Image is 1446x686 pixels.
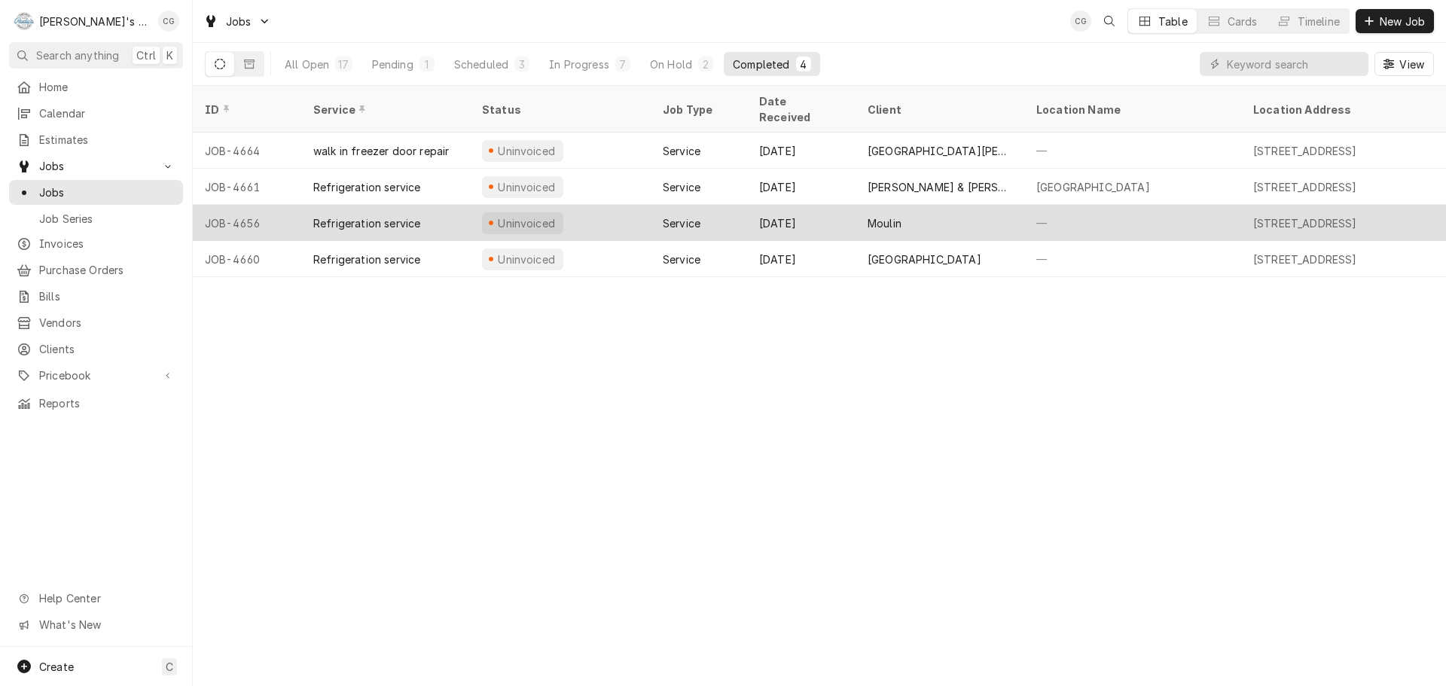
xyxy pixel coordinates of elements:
[14,11,35,32] div: R
[9,612,183,637] a: Go to What's New
[9,258,183,282] a: Purchase Orders
[36,47,119,63] span: Search anything
[1356,9,1434,33] button: New Job
[39,105,175,121] span: Calendar
[496,143,557,159] div: Uninvoiced
[1227,52,1361,76] input: Keyword search
[372,56,413,72] div: Pending
[9,101,183,126] a: Calendar
[166,659,173,675] span: C
[9,206,183,231] a: Job Series
[39,14,150,29] div: [PERSON_NAME]'s Commercial Refrigeration
[1396,56,1427,72] span: View
[39,315,175,331] span: Vendors
[663,102,735,117] div: Job Type
[1253,252,1357,267] div: [STREET_ADDRESS]
[1374,52,1434,76] button: View
[1253,102,1443,117] div: Location Address
[663,252,700,267] div: Service
[1036,179,1150,195] div: [GEOGRAPHIC_DATA]
[868,143,1012,159] div: [GEOGRAPHIC_DATA][PERSON_NAME]
[9,42,183,69] button: Search anythingCtrlK
[205,102,286,117] div: ID
[747,205,856,241] div: [DATE]
[14,11,35,32] div: Rudy's Commercial Refrigeration's Avatar
[9,363,183,388] a: Go to Pricebook
[1158,14,1188,29] div: Table
[9,180,183,205] a: Jobs
[166,47,173,63] span: K
[338,56,349,72] div: 17
[496,179,557,195] div: Uninvoiced
[1024,133,1241,169] div: —
[39,79,175,95] span: Home
[39,132,175,148] span: Estimates
[39,367,153,383] span: Pricebook
[313,102,455,117] div: Service
[313,252,420,267] div: Refrigeration service
[1024,205,1241,241] div: —
[9,154,183,178] a: Go to Jobs
[868,102,1009,117] div: Client
[1070,11,1091,32] div: Christine Gutierrez's Avatar
[1253,179,1357,195] div: [STREET_ADDRESS]
[1036,102,1226,117] div: Location Name
[39,660,74,673] span: Create
[39,288,175,304] span: Bills
[9,337,183,361] a: Clients
[618,56,627,72] div: 7
[868,215,901,231] div: Moulin
[663,143,700,159] div: Service
[39,158,153,174] span: Jobs
[193,169,301,205] div: JOB-4661
[285,56,329,72] div: All Open
[9,284,183,309] a: Bills
[1377,14,1428,29] span: New Job
[158,11,179,32] div: CG
[136,47,156,63] span: Ctrl
[193,133,301,169] div: JOB-4664
[663,215,700,231] div: Service
[733,56,789,72] div: Completed
[9,231,183,256] a: Invoices
[193,241,301,277] div: JOB-4660
[1298,14,1340,29] div: Timeline
[226,14,252,29] span: Jobs
[313,179,420,195] div: Refrigeration service
[1253,143,1357,159] div: [STREET_ADDRESS]
[158,11,179,32] div: Christine Gutierrez's Avatar
[39,262,175,278] span: Purchase Orders
[9,310,183,335] a: Vendors
[39,617,174,633] span: What's New
[549,56,609,72] div: In Progress
[39,236,175,252] span: Invoices
[1024,241,1241,277] div: —
[313,215,420,231] div: Refrigeration service
[701,56,710,72] div: 2
[868,179,1012,195] div: [PERSON_NAME] & [PERSON_NAME] BBQ.
[496,252,557,267] div: Uninvoiced
[868,252,981,267] div: [GEOGRAPHIC_DATA]
[496,215,557,231] div: Uninvoiced
[39,395,175,411] span: Reports
[39,341,175,357] span: Clients
[517,56,526,72] div: 3
[747,241,856,277] div: [DATE]
[9,127,183,152] a: Estimates
[1070,11,1091,32] div: CG
[1097,9,1121,33] button: Open search
[482,102,636,117] div: Status
[1228,14,1258,29] div: Cards
[313,143,449,159] div: walk in freezer door repair
[39,590,174,606] span: Help Center
[9,75,183,99] a: Home
[197,9,277,34] a: Go to Jobs
[454,56,508,72] div: Scheduled
[759,93,840,125] div: Date Received
[799,56,808,72] div: 4
[747,169,856,205] div: [DATE]
[9,586,183,611] a: Go to Help Center
[39,211,175,227] span: Job Series
[423,56,432,72] div: 1
[747,133,856,169] div: [DATE]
